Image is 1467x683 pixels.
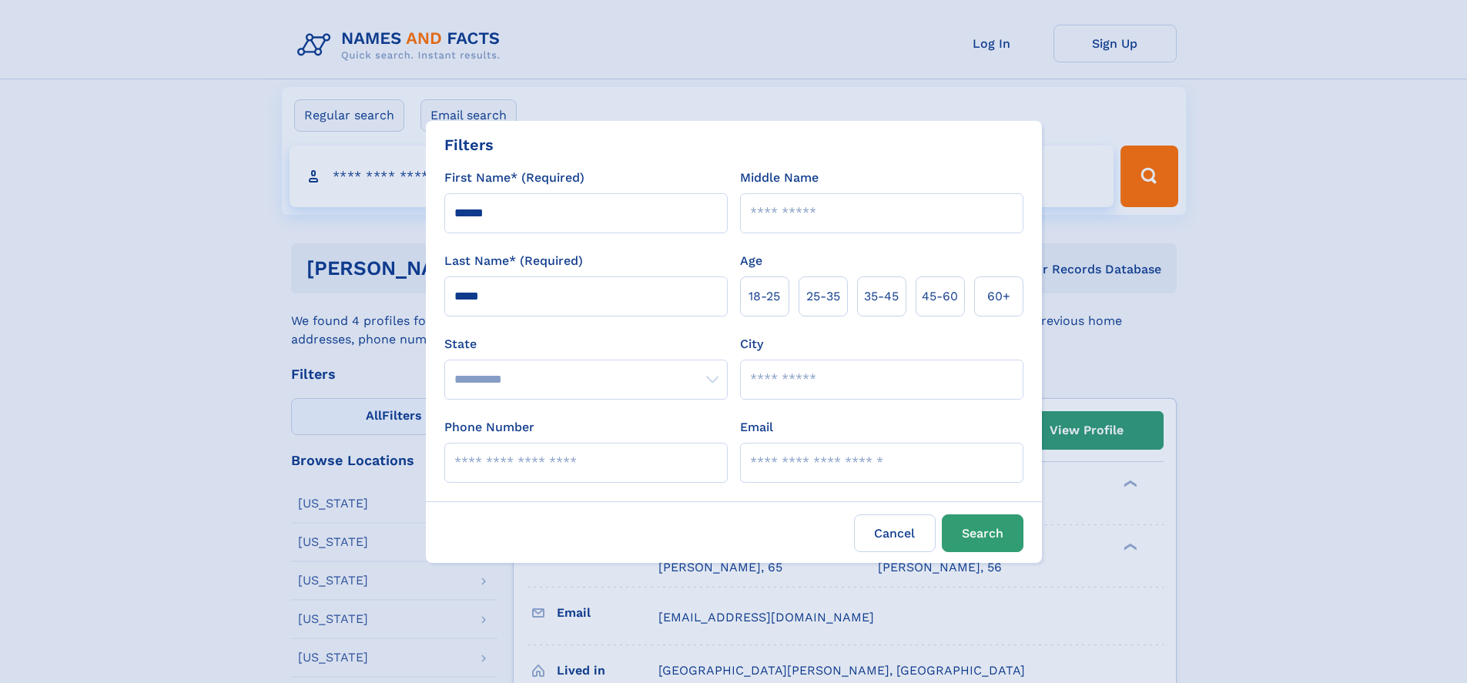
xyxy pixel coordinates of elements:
[922,287,958,306] span: 45‑60
[444,169,584,187] label: First Name* (Required)
[854,514,936,552] label: Cancel
[740,252,762,270] label: Age
[444,418,534,437] label: Phone Number
[740,335,763,353] label: City
[864,287,899,306] span: 35‑45
[444,133,494,156] div: Filters
[740,169,819,187] label: Middle Name
[987,287,1010,306] span: 60+
[444,335,728,353] label: State
[444,252,583,270] label: Last Name* (Required)
[942,514,1023,552] button: Search
[806,287,840,306] span: 25‑35
[740,418,773,437] label: Email
[749,287,780,306] span: 18‑25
